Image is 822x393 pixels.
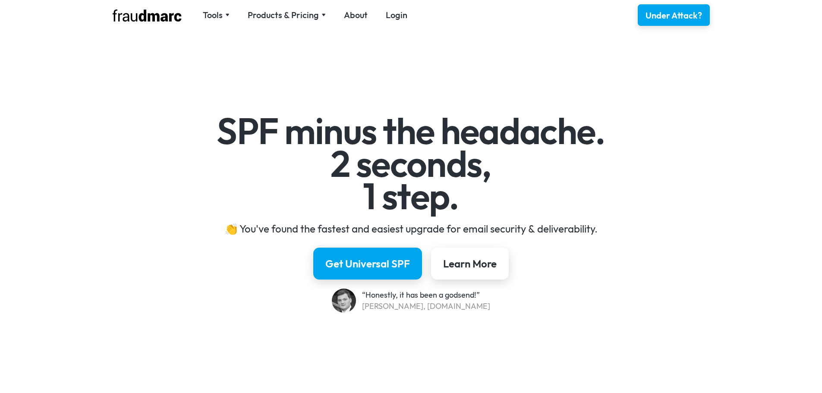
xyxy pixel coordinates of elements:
[386,9,407,21] a: Login
[362,301,490,312] div: [PERSON_NAME], [DOMAIN_NAME]
[443,257,497,270] div: Learn More
[313,248,422,280] a: Get Universal SPF
[161,222,661,236] div: 👏 You've found the fastest and easiest upgrade for email security & deliverability.
[161,115,661,213] h1: SPF minus the headache. 2 seconds, 1 step.
[362,289,490,301] div: “Honestly, it has been a godsend!”
[431,248,509,280] a: Learn More
[646,9,702,22] div: Under Attack?
[203,9,230,21] div: Tools
[638,4,710,26] a: Under Attack?
[248,9,326,21] div: Products & Pricing
[248,9,319,21] div: Products & Pricing
[325,257,410,270] div: Get Universal SPF
[203,9,223,21] div: Tools
[344,9,368,21] a: About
